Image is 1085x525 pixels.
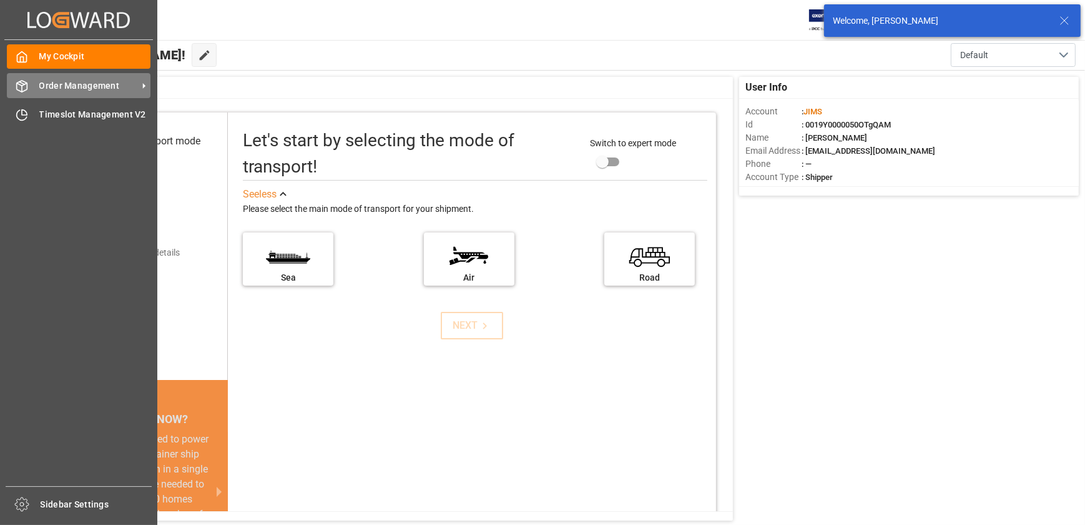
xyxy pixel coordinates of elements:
[802,133,867,142] span: : [PERSON_NAME]
[611,271,689,284] div: Road
[802,107,822,116] span: :
[745,118,802,131] span: Id
[809,9,852,31] img: Exertis%20JAM%20-%20Email%20Logo.jpg_1722504956.jpg
[951,43,1076,67] button: open menu
[39,108,151,121] span: Timeslot Management V2
[39,79,138,92] span: Order Management
[745,80,787,95] span: User Info
[745,144,802,157] span: Email Address
[960,49,988,62] span: Default
[243,187,277,202] div: See less
[745,157,802,171] span: Phone
[802,172,833,182] span: : Shipper
[453,318,491,333] div: NEXT
[802,146,935,156] span: : [EMAIL_ADDRESS][DOMAIN_NAME]
[104,134,200,149] div: Select transport mode
[41,498,152,511] span: Sidebar Settings
[591,138,677,148] span: Switch to expert mode
[745,131,802,144] span: Name
[243,127,577,180] div: Let's start by selecting the mode of transport!
[441,312,503,339] button: NEXT
[7,44,150,69] a: My Cockpit
[833,14,1048,27] div: Welcome, [PERSON_NAME]
[249,271,327,284] div: Sea
[243,202,707,217] div: Please select the main mode of transport for your shipment.
[745,105,802,118] span: Account
[803,107,822,116] span: JIMS
[745,171,802,184] span: Account Type
[39,50,151,63] span: My Cockpit
[430,271,508,284] div: Air
[802,159,812,169] span: : —
[7,102,150,127] a: Timeslot Management V2
[802,120,891,129] span: : 0019Y0000050OTgQAM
